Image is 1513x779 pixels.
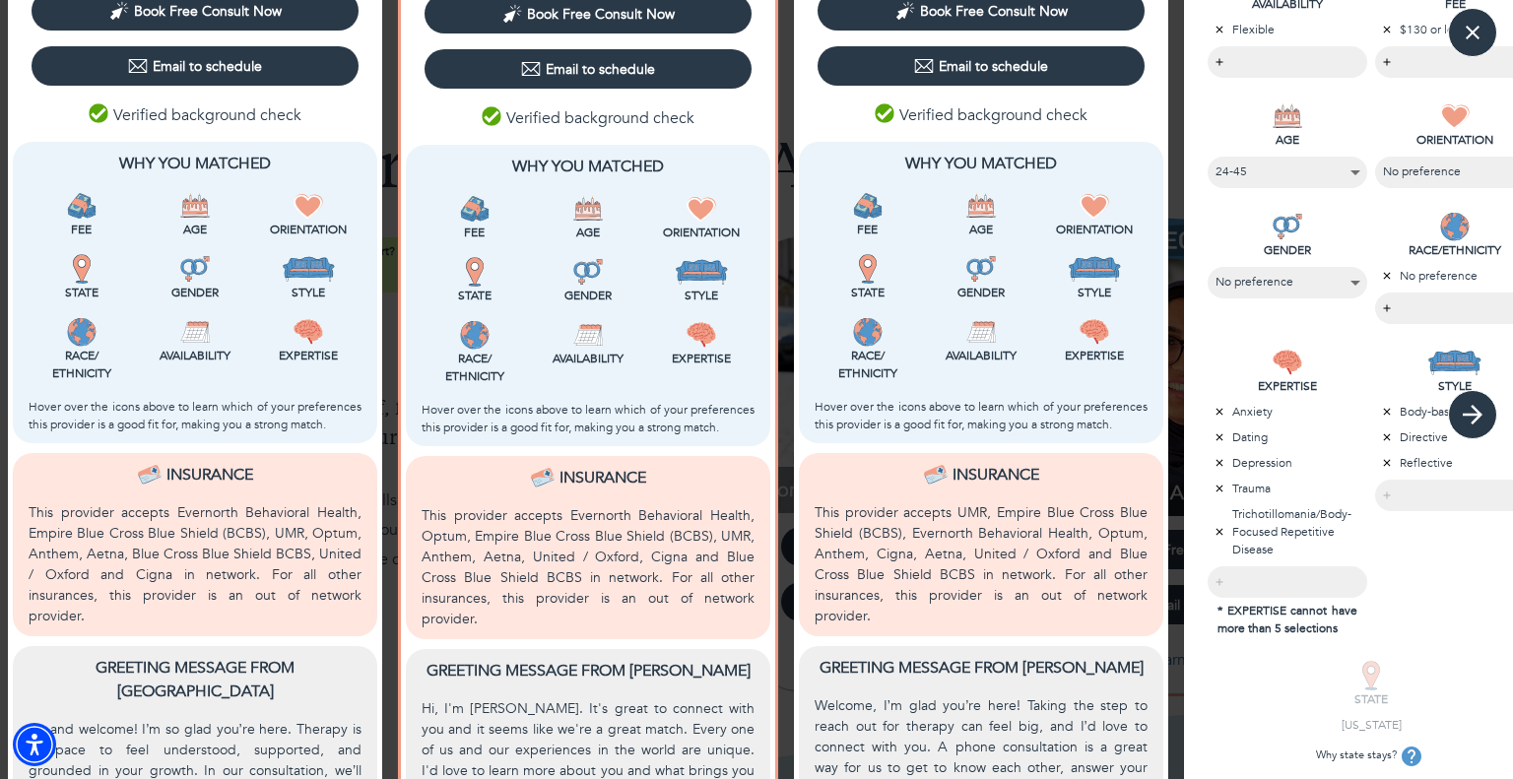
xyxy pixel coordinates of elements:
p: AGE [1208,131,1367,149]
p: Fee [815,221,920,238]
p: Insurance [166,463,253,487]
img: Style [675,257,729,287]
img: AGE [1273,101,1302,131]
button: tooltip [1397,742,1426,771]
img: State [853,254,883,284]
p: Style [256,284,362,301]
img: Fee [460,194,490,224]
img: Age [180,191,210,221]
p: Gender [928,284,1033,301]
p: Flexible [1208,21,1367,38]
img: Gender [966,254,996,284]
img: Orientation [294,191,323,221]
img: Expertise [687,320,716,350]
p: Insurance [559,466,646,489]
img: Style [1068,254,1122,284]
div: Email to schedule [521,59,655,79]
p: Style [649,287,755,304]
p: Fee [422,224,527,241]
p: Availability [535,350,640,367]
p: This provider accepts Evernorth Behavioral Health, Empire Blue Cross Blue Shield (BCBS), UMR, Opt... [29,502,362,626]
p: This provider accepts UMR, Empire Blue Cross Blue Shield (BCBS), Evernorth Behavioral Health, Opt... [815,502,1148,626]
p: [US_STATE] [1291,716,1451,734]
p: Hover over the icons above to learn which of your preferences this provider is a good fit for, ma... [422,401,755,436]
p: Dating [1208,428,1367,446]
p: EXPERTISE [1208,377,1367,395]
img: Race/<br />Ethnicity [67,317,97,347]
p: Why You Matched [815,152,1148,175]
p: Verified background check [482,106,694,130]
img: Fee [67,191,97,221]
p: Trichotillomania/Body-Focused Repetitive Disease [1208,505,1367,558]
p: Orientation [649,224,755,241]
img: State [460,257,490,287]
img: Style [282,254,336,284]
p: Greeting message from [GEOGRAPHIC_DATA] [29,656,362,703]
p: Expertise [256,347,362,364]
p: Why state stays? [1291,742,1451,771]
div: Accessibility Menu [13,723,56,766]
button: Email to schedule [818,46,1145,86]
img: Race/<br />Ethnicity [460,320,490,350]
p: State [29,284,134,301]
img: Expertise [294,317,323,347]
img: Availability [966,317,996,347]
img: STATE [1356,661,1386,690]
p: Expertise [649,350,755,367]
div: Email to schedule [128,56,262,76]
p: Race/ Ethnicity [815,347,920,382]
img: Fee [853,191,883,221]
p: Greeting message from [PERSON_NAME] [815,656,1148,680]
button: Email to schedule [425,49,752,89]
p: Hover over the icons above to learn which of your preferences this provider is a good fit for, ma... [815,398,1148,433]
img: Availability [573,320,603,350]
p: Hover over the icons above to learn which of your preferences this provider is a good fit for, ma... [29,398,362,433]
div: This provider is licensed to work in your state. [815,254,920,301]
img: Gender [180,254,210,284]
div: Email to schedule [914,56,1048,76]
img: Orientation [687,194,716,224]
p: Greeting message from [PERSON_NAME] [422,659,755,682]
p: Why You Matched [422,155,755,178]
p: Age [535,224,640,241]
img: Expertise [1080,317,1109,347]
p: Why You Matched [29,152,362,175]
img: Gender [573,257,603,287]
p: GENDER [1208,241,1367,259]
p: Race/ Ethnicity [422,350,527,385]
p: Verified background check [89,103,301,127]
button: Email to schedule [32,46,359,86]
p: State [422,287,527,304]
img: Age [573,194,603,224]
p: Verified background check [875,103,1087,127]
p: Orientation [1042,221,1148,238]
p: Age [928,221,1033,238]
p: Anxiety [1208,403,1367,421]
p: Style [1042,284,1148,301]
p: State [815,284,920,301]
p: Gender [142,284,247,301]
img: ORIENTATION [1440,101,1470,131]
p: Race/ Ethnicity [29,347,134,382]
div: This provider is licensed to work in your state. [422,257,527,304]
p: Expertise [1042,347,1148,364]
p: STATE [1291,690,1451,708]
img: GENDER [1273,212,1302,241]
p: Insurance [953,463,1039,487]
p: Depression [1208,454,1367,472]
img: Age [966,191,996,221]
span: Book Free Consult Now [920,2,1068,21]
p: Fee [29,221,134,238]
img: State [67,254,97,284]
img: Race/<br />Ethnicity [853,317,883,347]
p: Availability [928,347,1033,364]
p: Gender [535,287,640,304]
img: Availability [180,317,210,347]
img: STYLE [1427,348,1481,377]
p: Age [142,221,247,238]
img: RACE/ETHNICITY [1440,212,1470,241]
p: * EXPERTISE cannot have more than 5 selections [1208,598,1367,637]
p: Trauma [1208,480,1367,497]
div: This provider is licensed to work in your state. [29,254,134,301]
p: Availability [142,347,247,364]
